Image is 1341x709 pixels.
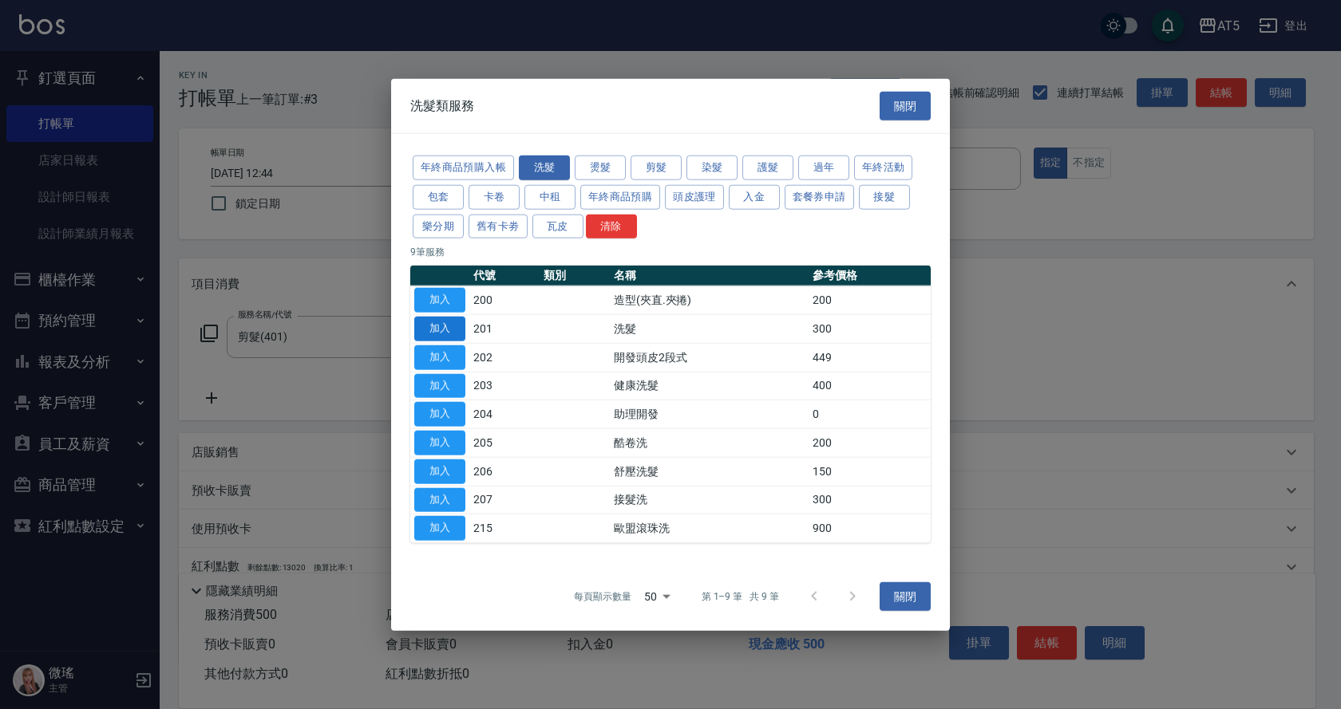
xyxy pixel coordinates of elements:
[519,156,570,180] button: 洗髮
[610,314,809,343] td: 洗髮
[809,514,931,542] td: 900
[809,286,931,314] td: 200
[414,402,465,427] button: 加入
[524,184,576,209] button: 中租
[610,286,809,314] td: 造型(夾直.夾捲)
[469,400,540,428] td: 204
[610,428,809,457] td: 酷卷洗
[414,288,465,313] button: 加入
[610,400,809,428] td: 助理開發
[880,91,931,120] button: 關閉
[798,156,849,180] button: 過年
[469,372,540,400] td: 203
[742,156,793,180] button: 護髮
[809,343,931,372] td: 449
[414,373,465,398] button: 加入
[413,184,464,209] button: 包套
[809,372,931,400] td: 400
[610,343,809,372] td: 開發頭皮2段式
[469,286,540,314] td: 200
[469,428,540,457] td: 205
[580,184,660,209] button: 年終商品預購
[631,156,682,180] button: 剪髮
[785,184,854,209] button: 套餐券申請
[665,184,724,209] button: 頭皮護理
[809,314,931,343] td: 300
[532,214,583,238] button: 瓦皮
[809,457,931,486] td: 150
[414,345,465,369] button: 加入
[469,486,540,514] td: 207
[686,156,738,180] button: 染髮
[880,582,931,612] button: 關閉
[469,266,540,286] th: 代號
[702,589,779,604] p: 第 1–9 筆 共 9 筆
[540,266,610,286] th: 類別
[469,514,540,542] td: 215
[610,266,809,286] th: 名稱
[638,575,676,618] div: 50
[469,184,520,209] button: 卡卷
[469,214,528,238] button: 舊有卡劵
[809,486,931,514] td: 300
[610,457,809,486] td: 舒壓洗髮
[729,184,780,209] button: 入金
[413,214,464,238] button: 樂分期
[414,459,465,483] button: 加入
[610,372,809,400] td: 健康洗髮
[410,97,474,113] span: 洗髮類服務
[809,266,931,286] th: 參考價格
[854,156,913,180] button: 年終活動
[809,428,931,457] td: 200
[414,487,465,512] button: 加入
[410,245,931,259] p: 9 筆服務
[859,184,910,209] button: 接髮
[414,431,465,455] button: 加入
[610,486,809,514] td: 接髮洗
[414,317,465,341] button: 加入
[575,156,626,180] button: 燙髮
[574,589,631,604] p: 每頁顯示數量
[413,156,514,180] button: 年終商品預購入帳
[469,457,540,486] td: 206
[610,514,809,542] td: 歐盟滾珠洗
[469,343,540,372] td: 202
[414,516,465,541] button: 加入
[586,214,637,238] button: 清除
[809,400,931,428] td: 0
[469,314,540,343] td: 201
